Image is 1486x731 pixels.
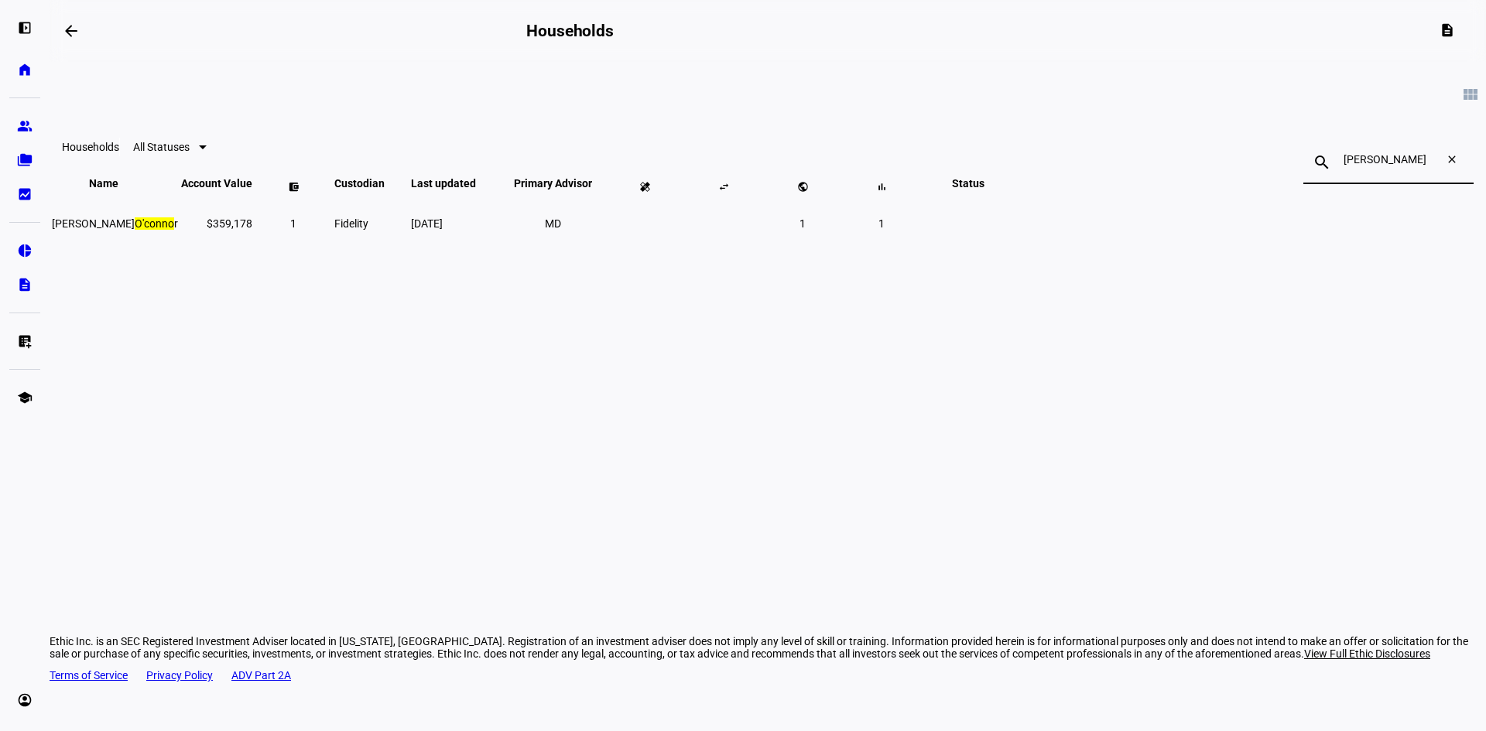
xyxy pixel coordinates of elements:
[1436,153,1474,172] mat-icon: close
[411,217,443,230] span: [DATE]
[940,177,996,190] span: Status
[9,179,40,210] a: bid_landscape
[135,217,174,230] mark: O'conno
[799,217,806,230] span: 1
[50,635,1486,660] div: Ethic Inc. is an SEC Registered Investment Adviser located in [US_STATE], [GEOGRAPHIC_DATA]. Regi...
[290,217,296,230] span: 1
[526,22,614,40] h2: Households
[62,22,80,40] mat-icon: arrow_backwards
[17,243,33,258] eth-mat-symbol: pie_chart
[9,269,40,300] a: description
[1303,153,1340,172] mat-icon: search
[52,217,178,230] span: Christopher <mark>O'conno</mark>r
[9,145,40,176] a: folder_copy
[17,62,33,77] eth-mat-symbol: home
[411,177,499,190] span: Last updated
[62,141,119,153] eth-data-table-title: Households
[9,54,40,85] a: home
[1461,85,1480,104] mat-icon: view_module
[146,669,213,681] a: Privacy Policy
[1304,647,1430,660] span: View Full Ethic Disclosures
[17,333,33,349] eth-mat-symbol: list_alt_add
[17,277,33,292] eth-mat-symbol: description
[17,152,33,168] eth-mat-symbol: folder_copy
[1344,153,1433,166] input: Search
[89,177,142,190] span: Name
[502,177,604,190] span: Primary Advisor
[180,195,253,251] td: $359,178
[17,390,33,405] eth-mat-symbol: school
[17,692,33,708] eth-mat-symbol: account_circle
[539,210,567,237] li: MD
[17,20,33,36] eth-mat-symbol: left_panel_open
[181,177,252,190] span: Account Value
[9,235,40,266] a: pie_chart
[133,141,190,153] span: All Statuses
[17,118,33,134] eth-mat-symbol: group
[231,669,291,681] a: ADV Part 2A
[334,217,368,230] span: Fidelity
[878,217,885,230] span: 1
[17,186,33,202] eth-mat-symbol: bid_landscape
[9,111,40,142] a: group
[334,177,408,190] span: Custodian
[1440,22,1455,38] mat-icon: description
[50,669,128,681] a: Terms of Service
